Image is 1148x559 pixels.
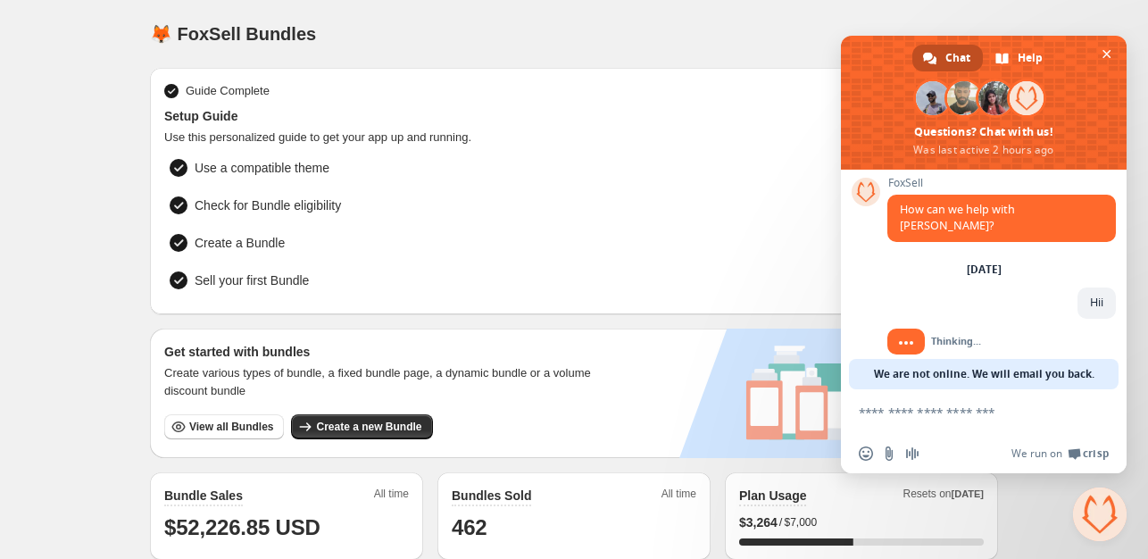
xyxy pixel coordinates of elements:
span: Sell your first Bundle [195,271,309,289]
span: View all Bundles [189,420,273,434]
span: Setup Guide [164,107,984,125]
span: Hii [1090,295,1103,310]
span: Close chat [1097,45,1116,63]
textarea: Compose your message... [859,405,1069,421]
span: Crisp [1083,446,1109,461]
span: Use a compatible theme [195,159,329,177]
span: Create a new Bundle [316,420,421,434]
div: Help [985,45,1055,71]
h1: $52,226.85 USD [164,513,409,542]
span: Thinking... [931,333,981,349]
button: Create a new Bundle [291,414,432,439]
span: All time [374,487,409,506]
span: We are not online. We will email you back. [874,359,1094,389]
h2: Plan Usage [739,487,806,505]
span: Resets on [903,487,985,506]
div: / [739,513,984,531]
span: Chat [945,45,970,71]
span: Insert an emoji [859,446,873,461]
h1: 462 [452,513,696,542]
span: $ 3,264 [739,513,778,531]
span: Guide Complete [186,82,270,100]
span: All time [661,487,696,506]
span: FoxSell [887,177,1116,189]
h2: Bundles Sold [452,487,531,505]
span: Check for Bundle eligibility [195,196,341,214]
h2: Bundle Sales [164,487,243,505]
span: Help [1018,45,1043,71]
span: Create a Bundle [195,234,285,252]
a: We run onCrisp [1011,446,1109,461]
span: We run on [1011,446,1062,461]
span: Audio message [905,446,919,461]
span: Send a file [882,446,896,461]
h1: 🦊 FoxSell Bundles [150,23,316,45]
span: Create various types of bundle, a fixed bundle page, a dynamic bundle or a volume discount bundle [164,364,608,400]
div: [DATE] [967,264,1002,275]
div: Chat [912,45,983,71]
h3: Get started with bundles [164,343,608,361]
div: Close chat [1073,488,1127,541]
span: How can we help with [PERSON_NAME]? [900,202,1015,233]
button: View all Bundles [164,414,284,439]
span: [DATE] [952,488,984,499]
span: $7,000 [784,515,817,530]
span: Use this personalized guide to get your app up and running. [164,129,984,146]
